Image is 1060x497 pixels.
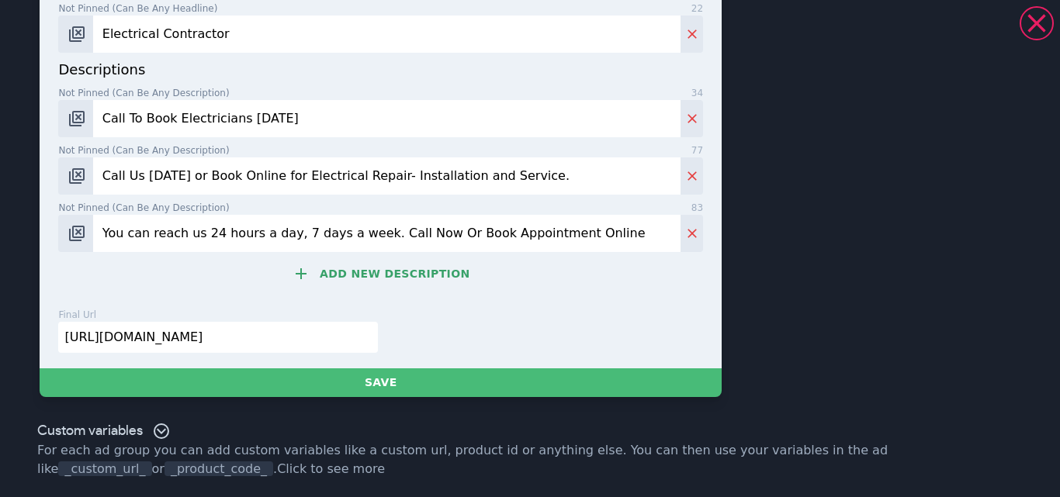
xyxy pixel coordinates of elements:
button: Delete [681,157,703,195]
img: pos-.svg [68,224,86,243]
p: final url [58,308,96,322]
span: Not pinned (Can be any description) [58,86,229,100]
button: Change pinned position [58,215,92,252]
button: Change pinned position [58,157,92,195]
img: pos-.svg [68,25,86,43]
span: Not pinned (Can be any description) [58,143,229,157]
div: Custom variables [37,422,171,441]
button: Delete [681,100,703,137]
img: pos-.svg [68,167,86,185]
span: Not pinned (Can be any description) [58,201,229,215]
span: 83 [691,201,703,215]
a: Click to see more [277,461,385,476]
button: Delete [681,215,703,252]
p: For each ad group you can add custom variables like a custom url, product id or anything else. Yo... [37,441,1023,478]
button: Add new description [58,258,703,289]
img: pos-.svg [68,109,86,128]
span: Not pinned (Can be any headline) [58,2,217,16]
button: Change pinned position [58,16,92,53]
p: descriptions [58,59,703,80]
span: _product_code_ [165,461,273,476]
button: Change pinned position [58,100,92,137]
span: _custom_url_ [58,461,151,476]
button: Delete [681,16,703,53]
span: 77 [691,143,703,157]
button: Save [40,368,722,397]
span: 22 [691,2,703,16]
span: 34 [691,86,703,100]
